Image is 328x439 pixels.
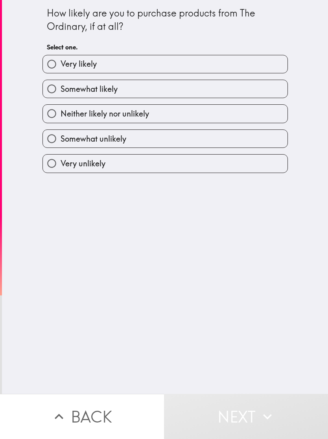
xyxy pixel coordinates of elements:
[43,130,287,148] button: Somewhat unlikely
[61,133,126,144] span: Somewhat unlikely
[61,108,149,119] span: Neither likely nor unlikely
[43,55,287,73] button: Very likely
[164,394,328,439] button: Next
[43,105,287,122] button: Neither likely nor unlikely
[61,58,97,69] span: Very likely
[61,158,105,169] span: Very unlikely
[43,80,287,98] button: Somewhat likely
[47,43,284,51] h6: Select one.
[47,7,284,33] div: How likely are you to purchase products from The Ordinary, if at all?
[43,155,287,172] button: Very unlikely
[61,84,118,95] span: Somewhat likely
